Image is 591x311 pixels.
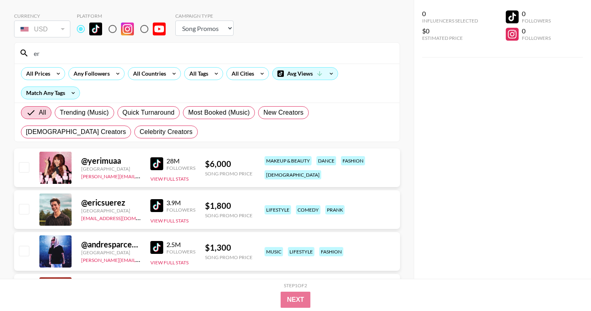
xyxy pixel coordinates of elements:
div: 28M [166,157,195,165]
img: TikTok [89,23,102,35]
span: [DEMOGRAPHIC_DATA] Creators [26,127,126,137]
button: Next [281,292,311,308]
div: Currency is locked to USD [14,19,70,39]
div: Step 1 of 2 [284,282,307,288]
div: All Tags [185,68,210,80]
div: @ ericsuerez [81,198,141,208]
div: Influencers Selected [422,18,478,24]
div: 0 [422,10,478,18]
div: All Cities [227,68,256,80]
div: 3.9M [166,199,195,207]
div: music [265,247,283,256]
div: Campaign Type [175,13,234,19]
div: lifestyle [288,247,314,256]
div: USD [16,22,69,36]
div: Match Any Tags [21,87,80,99]
div: Platform [77,13,172,19]
div: $ 1,300 [205,243,252,253]
button: View Full Stats [150,260,189,266]
div: $ 6,000 [205,159,252,169]
div: Song Promo Price [205,212,252,218]
img: YouTube [153,23,166,35]
div: Currency [14,13,70,19]
div: lifestyle [265,205,291,214]
img: TikTok [150,199,163,212]
div: Followers [522,18,551,24]
span: New Creators [263,108,304,117]
div: Followers [166,165,195,171]
div: dance [316,156,336,165]
img: Instagram [121,23,134,35]
div: 0 [522,10,551,18]
div: Any Followers [69,68,111,80]
div: Song Promo Price [205,254,252,260]
a: [PERSON_NAME][EMAIL_ADDRESS][DOMAIN_NAME] [81,255,200,263]
span: Celebrity Creators [140,127,193,137]
div: Avg Views [273,68,338,80]
div: @ andresparcerito [81,239,141,249]
span: All [39,108,46,117]
a: [PERSON_NAME][EMAIL_ADDRESS][DOMAIN_NAME] [81,172,200,179]
div: [GEOGRAPHIC_DATA] [81,166,141,172]
iframe: Drift Widget Chat Controller [551,271,581,301]
div: Followers [166,249,195,255]
button: View Full Stats [150,176,189,182]
div: All Prices [21,68,52,80]
div: $ 1,800 [205,201,252,211]
div: fashion [341,156,365,165]
div: 2.5M [166,241,195,249]
button: View Full Stats [150,218,189,224]
div: prank [325,205,345,214]
img: TikTok [150,241,163,254]
div: makeup & beauty [265,156,312,165]
span: Trending (Music) [60,108,109,117]
div: Estimated Price [422,35,478,41]
div: Followers [166,207,195,213]
input: Search by User Name [29,47,395,60]
div: [GEOGRAPHIC_DATA] [81,249,141,255]
img: TikTok [150,157,163,170]
span: Most Booked (Music) [188,108,250,117]
div: 0 [522,27,551,35]
div: fashion [319,247,343,256]
div: comedy [296,205,320,214]
div: $0 [422,27,478,35]
span: Quick Turnaround [123,108,175,117]
div: Followers [522,35,551,41]
div: All Countries [128,68,168,80]
div: [DEMOGRAPHIC_DATA] [265,170,321,179]
a: [EMAIL_ADDRESS][DOMAIN_NAME] [81,214,162,221]
div: [GEOGRAPHIC_DATA] [81,208,141,214]
div: Song Promo Price [205,171,252,177]
div: @ yerimuaa [81,156,141,166]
